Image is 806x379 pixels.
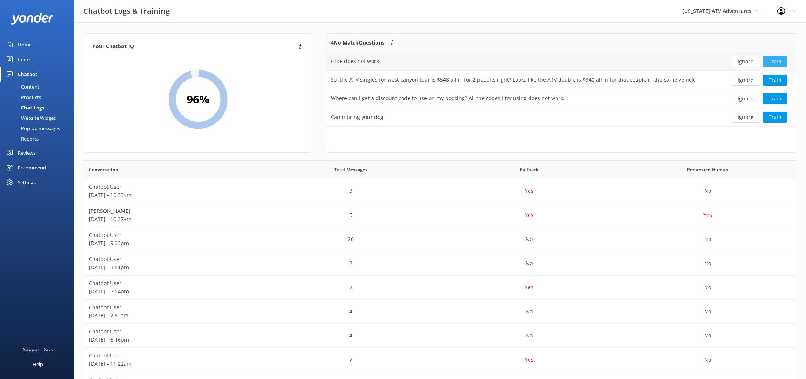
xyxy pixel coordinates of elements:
[526,307,533,316] p: No
[4,134,39,144] div: Reports
[89,183,256,191] p: Chatbot User
[349,187,352,195] p: 3
[763,56,787,67] button: Train
[331,57,379,65] div: code does not work
[704,332,711,340] p: No
[525,211,533,219] p: Yes
[349,356,352,364] p: 7
[83,203,797,227] div: row
[18,52,31,67] div: Inbox
[4,113,56,123] div: Website Widget
[4,82,39,92] div: Content
[349,332,352,340] p: 4
[89,303,256,312] p: Chatbot User
[4,123,74,134] a: Pop-up messages
[4,102,44,113] div: Chat Logs
[89,231,256,239] p: Chatbot User
[325,108,796,126] div: row
[763,75,787,86] button: Train
[4,134,74,144] a: Reports
[89,312,256,320] p: [DATE] - 7:52am
[704,356,711,364] p: No
[331,113,383,121] div: Can u bring your dog
[89,215,256,223] p: [DATE] - 10:37am
[89,327,256,336] p: Chatbot User
[526,235,533,243] p: No
[682,7,752,14] span: [US_STATE] ATV Adventures
[4,123,60,134] div: Pop-up messages
[89,279,256,287] p: Chatbot User
[89,287,256,296] p: [DATE] - 3:54pm
[89,255,256,263] p: Chatbot User
[4,102,74,113] a: Chat Logs
[83,276,797,300] div: row
[33,357,43,372] div: Help
[349,211,352,219] p: 5
[83,324,797,348] div: row
[83,251,797,276] div: row
[89,166,118,173] span: Conversation
[732,56,759,67] button: Ignore
[18,160,46,175] div: Recommend
[526,259,533,267] p: No
[89,239,256,247] p: [DATE] - 9:33pm
[18,37,31,52] div: Home
[703,211,712,219] p: Yes
[704,307,711,316] p: No
[349,259,352,267] p: 2
[83,348,797,372] div: row
[325,52,796,71] div: row
[525,283,533,291] p: Yes
[525,187,533,195] p: Yes
[83,227,797,251] div: row
[763,93,787,104] button: Train
[4,92,41,102] div: Products
[331,76,695,84] div: So, the ATV singles for west canyon tour is $548 all in for 2 people, right? Looks like the ATV d...
[349,307,352,316] p: 4
[4,92,74,102] a: Products
[331,39,384,47] p: 4 No Match Questions
[704,187,711,195] p: No
[4,82,74,92] a: Content
[89,263,256,271] p: [DATE] - 3:51pm
[763,112,787,123] button: Train
[704,259,711,267] p: No
[704,235,711,243] p: No
[92,43,297,51] h4: Your Chatbot IQ
[732,75,759,86] button: Ignore
[89,191,256,199] p: [DATE] - 10:39am
[83,300,797,324] div: row
[520,166,539,173] span: Fallback
[704,283,711,291] p: No
[11,13,54,25] img: yonder-white-logo.png
[18,175,36,190] div: Settings
[325,71,796,89] div: row
[687,166,728,173] span: Requested Human
[18,145,36,160] div: Reviews
[89,360,256,368] p: [DATE] - 11:22am
[83,179,797,203] div: row
[89,352,256,360] p: Chatbot User
[334,166,367,173] span: Total Messages
[23,342,53,357] div: Support Docs
[732,112,759,123] button: Ignore
[732,93,759,104] button: Ignore
[89,207,256,215] p: [PERSON_NAME]
[4,113,74,123] a: Website Widget
[187,90,209,108] h2: 96 %
[526,332,533,340] p: No
[89,336,256,344] p: [DATE] - 6:16pm
[348,235,354,243] p: 20
[325,89,796,108] div: row
[349,283,352,291] p: 2
[331,94,564,102] div: Where can I get a discount code to use on my booking? All the codes I try using does not work.
[525,356,533,364] p: Yes
[83,5,170,17] h3: Chatbot Logs & Training
[18,67,37,82] div: Chatbot
[325,52,796,126] div: grid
